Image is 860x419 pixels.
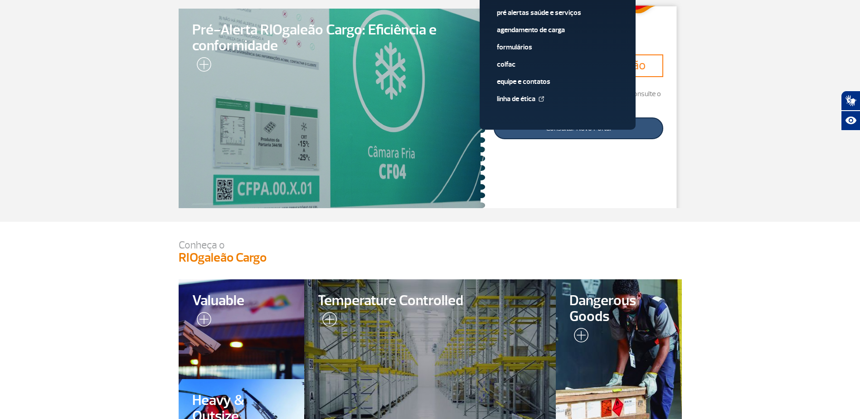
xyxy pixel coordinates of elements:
button: Abrir recursos assistivos. [841,111,860,131]
span: Valuable [192,293,291,309]
a: Pré alertas Saúde e Serviços [497,8,618,18]
img: leia-mais [569,328,588,346]
button: Abrir tradutor de língua de sinais. [841,91,860,111]
a: Colfac [497,59,618,69]
img: External Link Icon [539,96,544,102]
a: Equipe e Contatos [497,77,618,87]
h3: RIOgaleão Cargo [179,250,682,266]
img: leia-mais [192,312,211,330]
span: Dangerous Goods [569,293,668,325]
a: Valuable [179,279,305,379]
a: Formulários [497,42,618,52]
div: Plugin de acessibilidade da Hand Talk. [841,91,860,131]
a: Linha de Ética [497,94,618,104]
a: Pré-Alerta RIOgaleão Cargo: Eficiência e conformidade [179,9,486,208]
span: Pré-Alerta RIOgaleão Cargo: Eficiência e conformidade [192,22,472,54]
img: leia-mais [318,312,337,330]
img: leia-mais [192,57,211,75]
span: Temperature Controlled [318,293,542,309]
a: Agendamento de Carga [497,25,618,35]
p: Conheça o [179,240,682,250]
